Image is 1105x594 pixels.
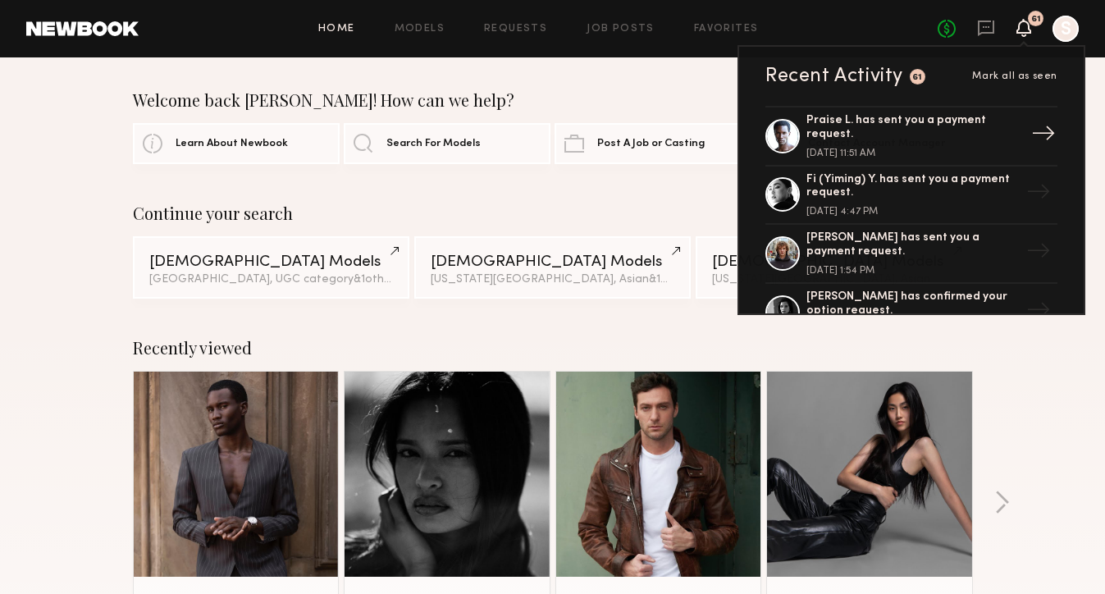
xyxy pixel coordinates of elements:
[386,139,481,149] span: Search For Models
[806,114,1020,142] div: Praise L. has sent you a payment request.
[149,254,393,270] div: [DEMOGRAPHIC_DATA] Models
[972,71,1057,81] span: Mark all as seen
[1020,291,1057,334] div: →
[806,148,1020,158] div: [DATE] 11:51 AM
[765,66,903,86] div: Recent Activity
[431,254,674,270] div: [DEMOGRAPHIC_DATA] Models
[765,284,1057,343] a: [PERSON_NAME] has confirmed your option request.→
[1052,16,1079,42] a: S
[354,274,424,285] span: & 1 other filter
[649,274,719,285] span: & 1 other filter
[176,139,288,149] span: Learn About Newbook
[133,236,409,299] a: [DEMOGRAPHIC_DATA] Models[GEOGRAPHIC_DATA], UGC category&1other filter
[133,90,973,110] div: Welcome back [PERSON_NAME]! How can we help?
[318,24,355,34] a: Home
[806,266,1020,276] div: [DATE] 1:54 PM
[484,24,547,34] a: Requests
[912,73,923,82] div: 61
[1031,15,1041,24] div: 61
[344,123,550,164] a: Search For Models
[712,274,956,286] div: [US_STATE][GEOGRAPHIC_DATA], Asian
[712,254,956,270] div: [DEMOGRAPHIC_DATA] Models
[806,290,1020,318] div: [PERSON_NAME] has confirmed your option request.
[133,123,340,164] a: Learn About Newbook
[149,274,393,286] div: [GEOGRAPHIC_DATA], UGC category
[133,338,973,358] div: Recently viewed
[395,24,445,34] a: Models
[431,274,674,286] div: [US_STATE][GEOGRAPHIC_DATA], Asian
[765,225,1057,284] a: [PERSON_NAME] has sent you a payment request.[DATE] 1:54 PM→
[1020,232,1057,275] div: →
[806,207,1020,217] div: [DATE] 4:47 PM
[597,139,705,149] span: Post A Job or Casting
[696,236,972,299] a: [DEMOGRAPHIC_DATA] Models[US_STATE][GEOGRAPHIC_DATA], Asian
[806,173,1020,201] div: Fi (Yiming) Y. has sent you a payment request.
[587,24,655,34] a: Job Posts
[133,203,973,223] div: Continue your search
[694,24,759,34] a: Favorites
[765,106,1057,167] a: Praise L. has sent you a payment request.[DATE] 11:51 AM→
[1020,173,1057,216] div: →
[765,167,1057,226] a: Fi (Yiming) Y. has sent you a payment request.[DATE] 4:47 PM→
[414,236,691,299] a: [DEMOGRAPHIC_DATA] Models[US_STATE][GEOGRAPHIC_DATA], Asian&1other filter
[1025,115,1062,158] div: →
[555,123,761,164] a: Post A Job or Casting
[806,231,1020,259] div: [PERSON_NAME] has sent you a payment request.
